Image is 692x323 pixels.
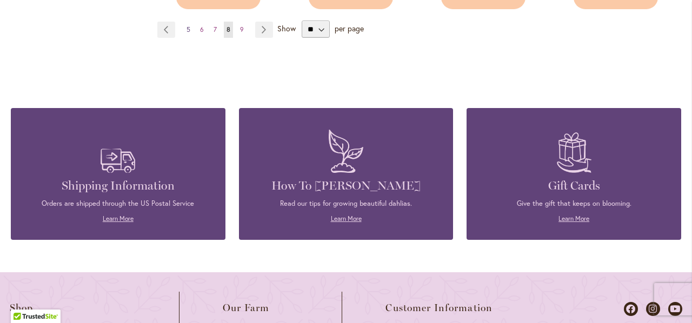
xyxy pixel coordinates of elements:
[200,25,204,33] span: 6
[558,214,589,223] a: Learn More
[103,214,134,223] a: Learn More
[331,214,362,223] a: Learn More
[197,22,207,38] a: 6
[335,23,364,33] span: per page
[277,23,296,33] span: Show
[211,22,219,38] a: 7
[385,302,493,313] span: Customer Information
[27,199,209,208] p: Orders are shipped through the US Postal Service
[255,199,437,208] p: Read our tips for growing beautiful dahlias.
[187,25,190,33] span: 5
[483,178,665,193] h4: Gift Cards
[240,25,244,33] span: 9
[227,25,230,33] span: 8
[223,302,269,313] span: Our Farm
[8,285,38,315] iframe: Launch Accessibility Center
[646,302,660,316] a: Dahlias on Instagram
[214,25,217,33] span: 7
[483,199,665,208] p: Give the gift that keeps on blooming.
[27,178,209,193] h4: Shipping Information
[184,22,193,38] a: 5
[624,302,638,316] a: Dahlias on Facebook
[237,22,247,38] a: 9
[255,178,437,193] h4: How To [PERSON_NAME]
